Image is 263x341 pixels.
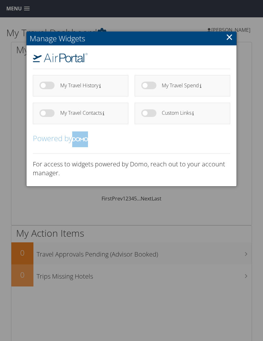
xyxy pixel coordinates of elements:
h2: Powered by [33,131,230,147]
h4: My Travel Contacts [60,110,117,116]
h4: My Travel History [60,83,117,88]
a: Close [226,31,233,43]
img: airportal-logo.png [33,53,88,62]
h4: Custom Links [162,110,219,116]
h2: Manage Widgets [26,32,236,45]
img: domo-logo.png [72,131,88,147]
h4: My Travel Spend [162,83,219,88]
h3: For access to widgets powered by Domo, reach out to your account manager. [33,160,230,177]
